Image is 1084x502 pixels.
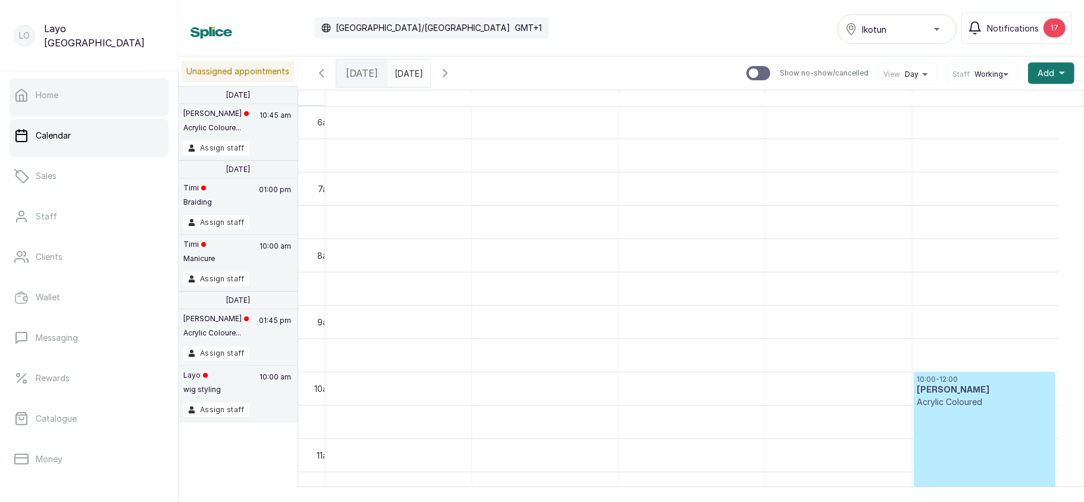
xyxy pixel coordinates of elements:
div: 8am [315,249,336,262]
p: 10:00 am [258,371,293,403]
p: 01:45 pm [257,314,293,346]
span: Staff [952,70,970,79]
p: Braiding [183,197,212,207]
p: Manicure [183,254,215,263]
button: Notifications17 [961,12,1072,44]
p: Show no-show/cancelled [780,68,869,78]
button: Assign staff [183,141,249,155]
a: Rewards [10,362,168,395]
a: Money [10,443,168,476]
p: wig styling [183,385,221,394]
p: Rewards [36,372,70,384]
a: Messaging [10,321,168,354]
p: 10:00 - 12:00 [917,375,1052,384]
button: Add [1028,62,1074,84]
div: 11am [314,449,336,462]
span: Timi [975,90,996,105]
p: LO [19,30,30,42]
button: StaffWorking [952,70,1013,79]
p: Wallet [36,291,60,303]
span: Tayo [533,90,558,105]
p: Clients [36,251,63,263]
span: Roarke [676,90,708,105]
p: Messaging [36,332,78,344]
button: Assign staff [183,403,249,417]
span: View [883,70,900,79]
p: [DATE] [226,90,250,100]
p: Acrylic Coloure... [183,123,249,133]
p: [PERSON_NAME] [183,314,249,324]
button: Assign staff [183,272,249,286]
span: [PERSON_NAME] [363,90,435,105]
p: 10:45 am [258,109,293,141]
p: Home [36,89,58,101]
span: Day [905,70,919,79]
p: Unassigned appointments [182,61,294,82]
p: Staff [36,211,57,222]
p: Acrylic Coloured [917,396,1052,408]
p: Money [36,453,63,465]
p: [GEOGRAPHIC_DATA]/[GEOGRAPHIC_DATA] [336,22,510,34]
button: Assign staff [183,215,249,230]
p: 01:00 pm [257,183,293,215]
div: 10am [312,382,336,395]
p: Sales [36,170,57,182]
a: Catalogue [10,402,168,435]
p: Layo [183,371,221,380]
span: Temi [827,90,851,105]
span: [DATE] [346,66,378,80]
p: Timi [183,240,215,249]
button: ViewDay [883,70,932,79]
div: 7am [315,183,336,195]
a: Home [10,79,168,112]
p: Layo [GEOGRAPHIC_DATA] [44,21,164,50]
a: Calendar [10,119,168,152]
button: Assign staff [183,346,249,360]
p: Timi [183,183,212,193]
h3: [PERSON_NAME] [917,384,1052,396]
p: [PERSON_NAME] [183,109,249,118]
a: Clients [10,240,168,274]
button: Ikotun [838,14,957,44]
div: 9am [315,316,336,328]
p: [DATE] [226,296,250,305]
a: Sales [10,159,168,193]
div: 6am [315,116,336,128]
a: Wallet [10,281,168,314]
p: Calendar [36,130,71,142]
span: Ikotun [862,23,886,36]
div: 17 [1044,18,1066,37]
a: Staff [10,200,168,233]
span: Add [1038,67,1054,79]
p: Catalogue [36,413,77,425]
p: Acrylic Coloure... [183,328,249,338]
p: [DATE] [226,165,250,174]
span: Working [974,70,1003,79]
p: GMT+1 [515,22,542,34]
div: [DATE] [336,59,388,87]
p: 10:00 am [258,240,293,272]
span: Notifications [987,22,1039,34]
